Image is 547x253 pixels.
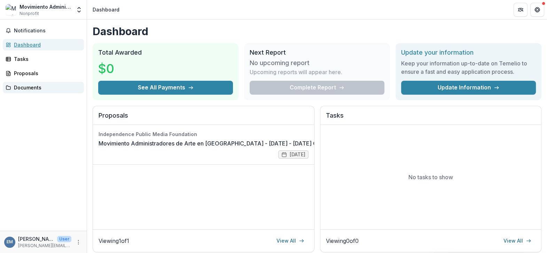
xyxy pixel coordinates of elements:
[99,237,129,245] p: Viewing 1 of 1
[93,25,541,38] h1: Dashboard
[3,53,84,65] a: Tasks
[74,3,84,17] button: Open entity switcher
[401,49,536,56] h2: Update your information
[90,5,122,15] nav: breadcrumb
[326,237,359,245] p: Viewing 0 of 0
[18,243,71,249] p: [PERSON_NAME][EMAIL_ADDRESS][DOMAIN_NAME]
[6,4,17,15] img: Movimiento Administradores de Arte en Pensilvania
[499,235,536,246] a: View All
[99,139,393,148] a: Movimiento Administradores de Arte en [GEOGRAPHIC_DATA] - [DATE] - [DATE] Community Voices Applic...
[19,10,39,17] span: Nonprofit
[14,55,78,63] div: Tasks
[401,59,536,76] h3: Keep your information up-to-date on Temelio to ensure a fast and easy application process.
[7,240,13,244] div: Eric César Morales
[98,59,150,78] h3: $0
[401,81,536,95] a: Update Information
[14,70,78,77] div: Proposals
[14,84,78,91] div: Documents
[14,28,81,34] span: Notifications
[57,236,71,242] p: User
[250,59,310,67] h3: No upcoming report
[98,81,233,95] button: See All Payments
[514,3,528,17] button: Partners
[74,238,83,246] button: More
[326,112,536,125] h2: Tasks
[3,39,84,50] a: Dashboard
[18,235,54,243] p: [PERSON_NAME]
[250,68,342,76] p: Upcoming reports will appear here.
[14,41,78,48] div: Dashboard
[3,25,84,36] button: Notifications
[408,173,453,181] p: No tasks to show
[19,3,71,10] div: Movimiento Administradores de Arte en [GEOGRAPHIC_DATA]
[3,68,84,79] a: Proposals
[250,49,384,56] h2: Next Report
[272,235,308,246] a: View All
[530,3,544,17] button: Get Help
[99,112,308,125] h2: Proposals
[3,82,84,93] a: Documents
[93,6,119,13] div: Dashboard
[98,49,233,56] h2: Total Awarded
